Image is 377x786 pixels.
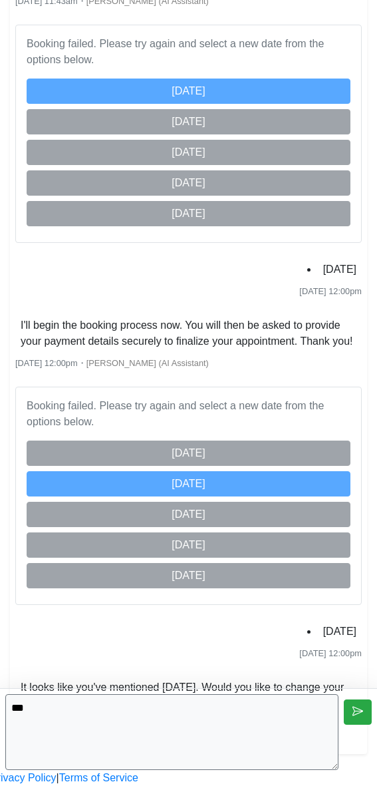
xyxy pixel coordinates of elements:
[299,648,362,658] span: [DATE] 12:00pm
[27,170,350,196] button: [DATE]
[318,621,362,642] li: [DATE]
[86,358,209,368] span: [PERSON_NAME] (AI Assistant)
[318,259,362,280] li: [DATE]
[27,36,350,68] p: Booking failed. Please try again and select a new date from the options below.
[15,677,362,714] li: It looks like you've mentioned [DATE]. Would you like to change your appointment to that date ins...
[27,109,350,134] button: [DATE]
[27,398,350,430] p: Booking failed. Please try again and select a new date from the options below.
[27,140,350,165] button: [DATE]
[27,441,350,466] button: [DATE]
[15,358,209,368] small: ・
[15,315,362,352] li: I'll begin the booking process now. You will then be asked to provide your payment details secure...
[27,502,350,527] button: [DATE]
[27,79,350,104] button: [DATE]
[15,358,78,368] span: [DATE] 12:00pm
[27,201,350,226] button: [DATE]
[27,563,350,588] button: [DATE]
[27,532,350,558] button: [DATE]
[27,471,350,496] button: [DATE]
[299,286,362,296] span: [DATE] 12:00pm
